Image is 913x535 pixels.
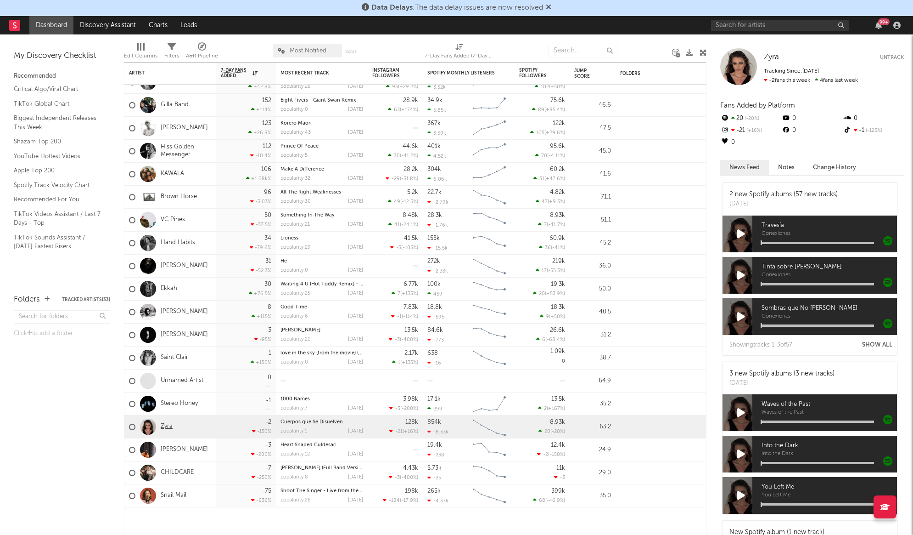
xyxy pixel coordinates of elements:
span: 7 [544,222,547,228]
div: 28.2k [403,166,418,172]
div: ( ) [533,176,565,182]
span: 49 [394,199,400,205]
svg: Chart title [469,140,510,163]
div: 44.6k [403,143,418,149]
span: 9 [546,314,549,319]
div: 5.85k [427,107,446,113]
div: 34.9k [427,97,442,103]
div: 50.0 [574,284,611,295]
svg: Chart title [469,232,510,255]
div: ( ) [389,336,418,342]
div: -85 % [254,336,271,342]
a: [PERSON_NAME] [161,124,208,132]
a: He [280,259,287,264]
button: Show All [862,342,892,348]
span: Conexiones [762,314,897,319]
a: Shoot The Singer - Live from the [GEOGRAPHIC_DATA] in [GEOGRAPHIC_DATA] [280,489,471,494]
div: -15.5k [427,245,448,251]
div: 50 [264,212,271,218]
div: 7.83k [403,304,418,310]
div: popularity: 5 [280,153,308,158]
div: [DATE] [348,176,363,181]
div: popularity: 25 [280,291,310,296]
a: Lioness [280,236,298,241]
span: 31 [539,176,544,182]
div: -2.33k [427,268,448,274]
div: Artist [129,70,198,76]
input: Search for artists [711,20,849,31]
span: 70 [541,154,547,159]
span: 7 [398,291,400,296]
div: Korero Māori [280,121,363,126]
div: -10.4 % [250,153,271,159]
div: ( ) [388,222,418,228]
div: 8.48k [403,212,418,218]
div: 46.6 [574,100,611,111]
div: 99 + [878,18,890,25]
a: Korero Māori [280,121,312,126]
a: Something In The Way [280,213,335,218]
div: Filters [164,51,179,62]
span: -400 % [401,337,417,342]
div: 401k [427,143,441,149]
div: ( ) [536,199,565,205]
div: ( ) [391,313,418,319]
button: News Feed [720,160,769,175]
button: Untrack [880,53,904,62]
span: +47.6 % [546,176,564,182]
div: +115 % [252,313,271,319]
span: -41.7 % [548,222,564,228]
button: 99+ [875,22,882,29]
div: 22.7k [427,189,442,195]
div: 28.9k [403,97,418,103]
a: Leads [174,16,203,34]
div: 219k [552,258,565,264]
div: 75.6k [550,97,565,103]
span: Sombras que No [PERSON_NAME] [762,303,897,314]
div: Instagram Followers [372,68,404,79]
div: Edit Columns [124,39,157,66]
button: Tracked Artists(33) [62,297,110,302]
div: popularity: 21 [280,222,310,227]
div: -773 [427,337,444,343]
div: 60.9k [549,235,565,241]
span: 47 [542,199,548,205]
div: -37.5 % [251,222,271,228]
a: [PERSON_NAME] [161,262,208,270]
div: [DATE] [348,337,363,342]
div: [DATE] [348,153,363,158]
div: -2.79k [427,199,448,205]
div: 155k [427,235,440,241]
div: [DATE] [348,245,363,250]
div: 152 [262,97,271,103]
div: ( ) [386,84,418,90]
span: 93 [392,85,398,90]
div: My Discovery Checklist [14,51,110,62]
div: 459 [427,291,442,297]
svg: Chart title [469,301,510,324]
div: 31.2 [574,330,611,341]
div: Mary Gold [280,328,363,333]
span: Most Notified [290,48,326,54]
div: 18.3k [551,304,565,310]
span: -114 % [403,314,417,319]
svg: Chart title [469,209,510,232]
div: ( ) [539,245,565,250]
div: 19.3k [551,281,565,287]
a: CHILDCARE [161,469,194,477]
a: Dashboard [29,16,73,34]
div: 0 [720,137,781,148]
span: +133 % [402,291,417,296]
a: 1000 Names [280,397,310,402]
div: 8.93k [550,212,565,218]
span: Tinta sobre [PERSON_NAME] [762,262,897,273]
span: -125 % [864,128,882,133]
div: Spotify Followers [519,68,551,79]
button: Save [345,49,357,54]
div: 18.8k [427,304,442,310]
div: 3.59k [427,130,446,136]
span: 6 [542,337,545,342]
span: +16 % [745,128,762,133]
span: 63 [394,108,400,113]
div: +26.8 % [248,130,271,136]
